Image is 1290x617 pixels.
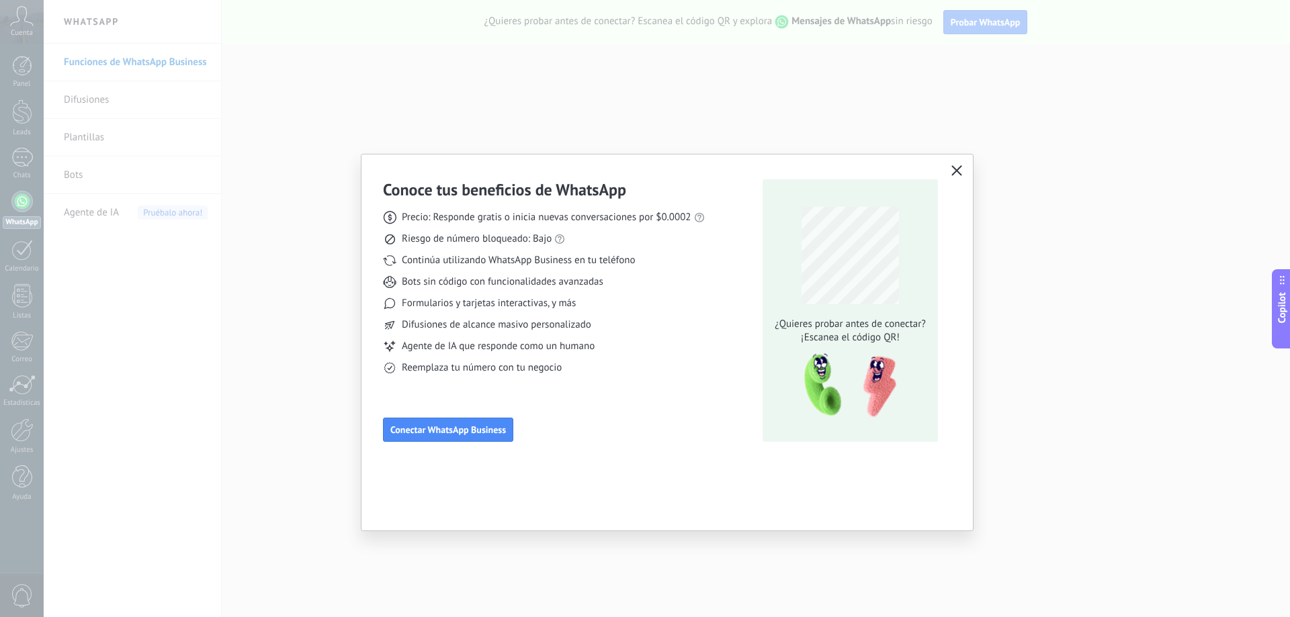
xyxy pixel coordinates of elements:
span: Agente de IA que responde como un humano [402,340,595,353]
h3: Conoce tus beneficios de WhatsApp [383,179,626,200]
span: Continúa utilizando WhatsApp Business en tu teléfono [402,254,635,267]
span: Reemplaza tu número con tu negocio [402,361,562,375]
span: ¿Quieres probar antes de conectar? [771,318,930,331]
span: Precio: Responde gratis o inicia nuevas conversaciones por $0.0002 [402,211,691,224]
span: Bots sin código con funcionalidades avanzadas [402,275,603,289]
span: Difusiones de alcance masivo personalizado [402,318,591,332]
span: Riesgo de número bloqueado: Bajo [402,232,552,246]
span: Copilot [1275,292,1289,323]
span: ¡Escanea el código QR! [771,331,930,344]
button: Conectar WhatsApp Business [383,418,513,442]
span: Formularios y tarjetas interactivas, y más [402,297,576,310]
img: qr-pic-1x.png [793,350,899,422]
span: Conectar WhatsApp Business [390,425,506,434]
